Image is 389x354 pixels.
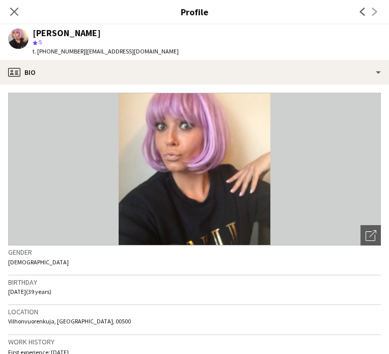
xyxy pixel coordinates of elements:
[8,288,51,295] span: [DATE] (39 years)
[8,307,381,316] h3: Location
[33,47,86,55] span: t. [PHONE_NUMBER]
[33,29,101,38] div: [PERSON_NAME]
[86,47,179,55] span: | [EMAIL_ADDRESS][DOMAIN_NAME]
[8,337,381,346] h3: Work history
[8,317,131,325] span: Vilhonvuorenkuja, [GEOGRAPHIC_DATA], 00500
[8,248,381,257] h3: Gender
[360,225,381,246] div: Open photos pop-in
[39,38,42,46] span: 5
[8,278,381,287] h3: Birthday
[8,93,381,246] img: Crew avatar or photo
[8,258,69,266] span: [DEMOGRAPHIC_DATA]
